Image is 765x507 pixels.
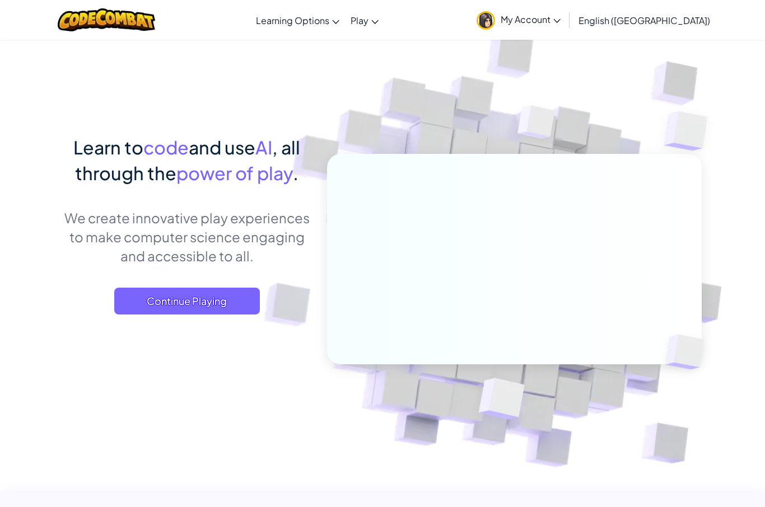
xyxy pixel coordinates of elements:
img: Overlap cubes [497,83,577,167]
img: avatar [477,11,495,30]
span: My Account [501,13,561,25]
span: Learn to [73,136,143,158]
span: Play [351,15,368,26]
span: and use [189,136,255,158]
img: Overlap cubes [451,354,552,447]
span: English ([GEOGRAPHIC_DATA]) [579,15,710,26]
span: . [293,162,298,184]
span: power of play [176,162,293,184]
img: CodeCombat logo [58,8,156,31]
span: AI [255,136,272,158]
a: My Account [471,2,566,37]
a: English ([GEOGRAPHIC_DATA]) [573,5,716,35]
p: We create innovative play experiences to make computer science engaging and accessible to all. [63,208,310,265]
a: Play [345,5,384,35]
a: Learning Options [250,5,345,35]
img: Overlap cubes [642,84,739,179]
a: Continue Playing [114,288,260,314]
span: code [143,136,189,158]
span: Learning Options [256,15,329,26]
img: Overlap cubes [647,311,731,393]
